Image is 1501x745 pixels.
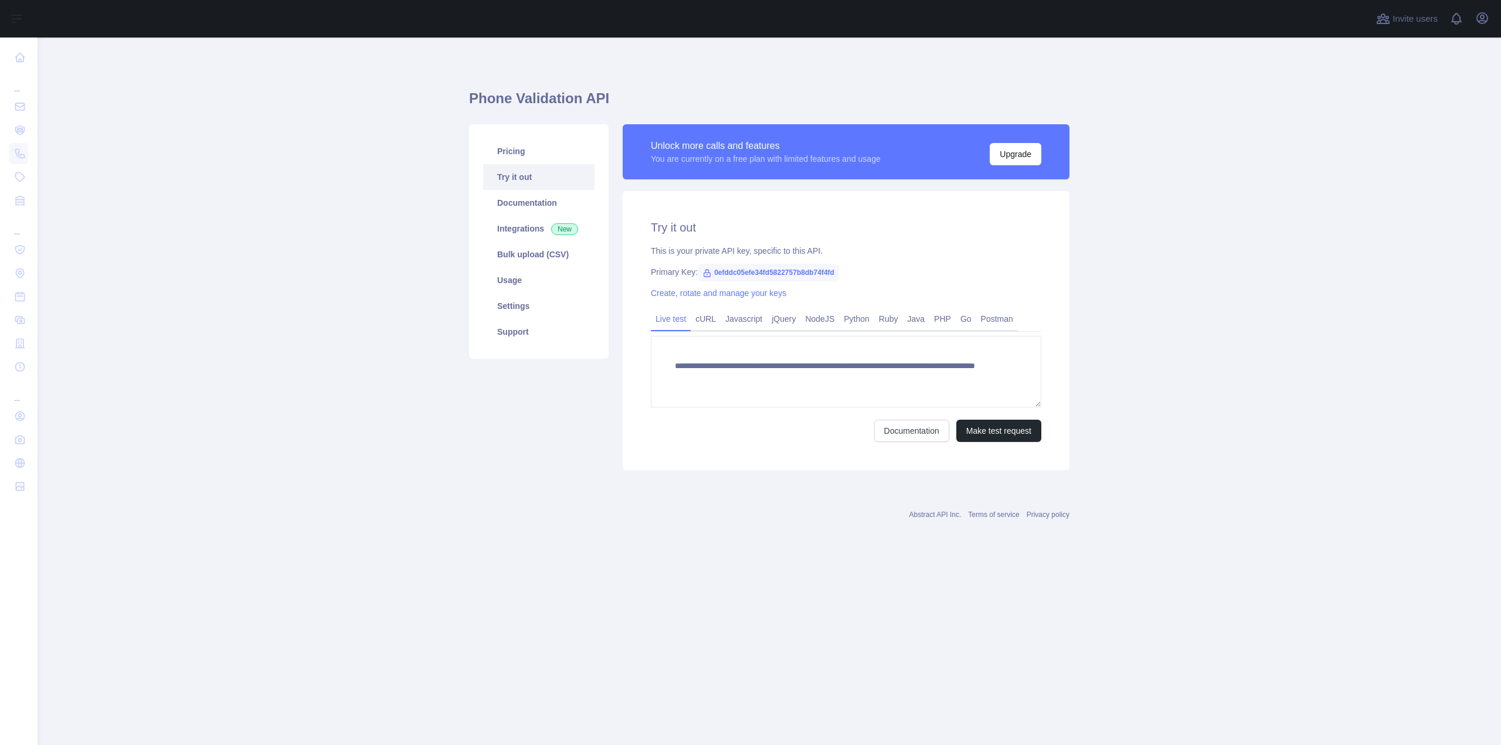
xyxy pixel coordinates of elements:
[721,309,767,328] a: Javascript
[839,309,874,328] a: Python
[651,288,786,298] a: Create, rotate and manage your keys
[483,241,595,267] a: Bulk upload (CSV)
[767,309,800,328] a: jQuery
[909,511,962,519] a: Abstract API Inc.
[651,153,881,165] div: You are currently on a free plan with limited features and usage
[903,309,930,328] a: Java
[651,245,1041,257] div: This is your private API key, specific to this API.
[929,309,956,328] a: PHP
[1027,511,1069,519] a: Privacy policy
[9,213,28,237] div: ...
[651,266,1041,278] div: Primary Key:
[956,420,1041,442] button: Make test request
[483,138,595,164] a: Pricing
[874,309,903,328] a: Ruby
[483,319,595,345] a: Support
[976,309,1018,328] a: Postman
[800,309,839,328] a: NodeJS
[698,264,839,281] span: 0efddc05efe34fd5822757b8db74f4fd
[483,267,595,293] a: Usage
[1393,12,1438,26] span: Invite users
[874,420,949,442] a: Documentation
[990,143,1041,165] button: Upgrade
[483,190,595,216] a: Documentation
[551,223,578,235] span: New
[1374,9,1440,28] button: Invite users
[651,139,881,153] div: Unlock more calls and features
[651,309,691,328] a: Live test
[956,309,976,328] a: Go
[9,380,28,403] div: ...
[483,164,595,190] a: Try it out
[483,293,595,319] a: Settings
[968,511,1019,519] a: Terms of service
[483,216,595,241] a: Integrations New
[651,219,1041,236] h2: Try it out
[469,89,1069,117] h1: Phone Validation API
[9,70,28,94] div: ...
[691,309,721,328] a: cURL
